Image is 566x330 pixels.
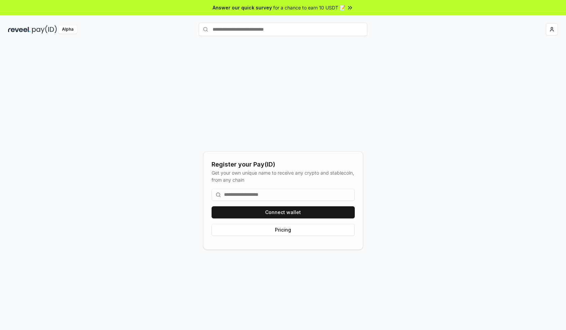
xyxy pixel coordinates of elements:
[213,4,272,11] span: Answer our quick survey
[58,25,77,34] div: Alpha
[212,206,355,218] button: Connect wallet
[273,4,345,11] span: for a chance to earn 10 USDT 📝
[32,25,57,34] img: pay_id
[212,224,355,236] button: Pricing
[8,25,31,34] img: reveel_dark
[212,169,355,183] div: Get your own unique name to receive any crypto and stablecoin, from any chain
[212,160,355,169] div: Register your Pay(ID)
